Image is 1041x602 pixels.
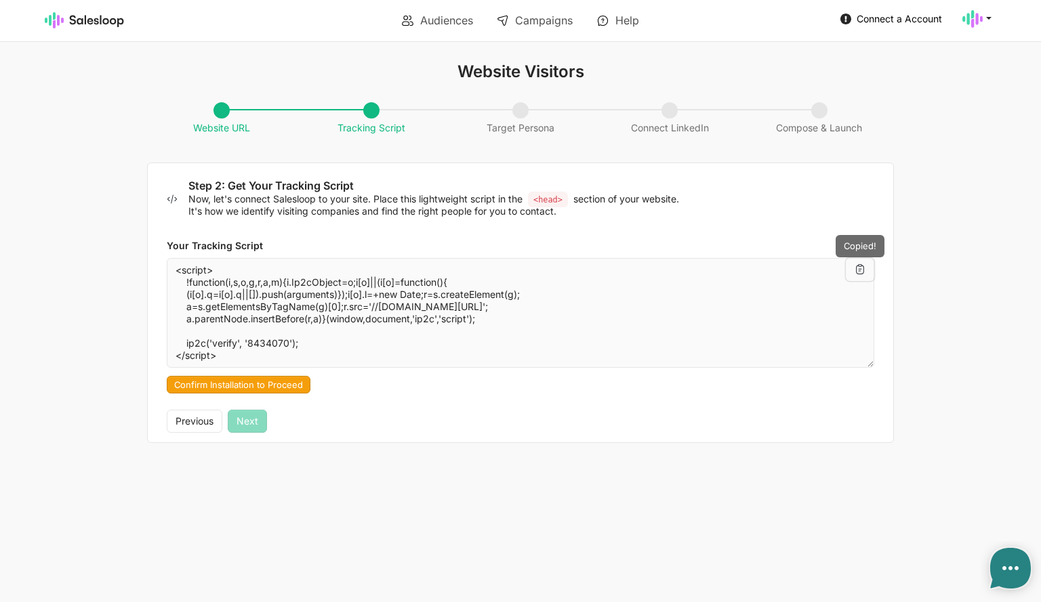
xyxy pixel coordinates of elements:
p: Now, let's connect Salesloop to your site. Place this lightweight script in the section of your w... [188,193,874,217]
strong: Your Tracking Script [167,240,263,251]
a: Audiences [392,9,483,32]
span: Compose & Launch [769,103,869,134]
span: Connect LinkedIn [624,103,716,134]
a: Help [588,9,649,32]
span: Connect a Account [857,13,942,24]
span: Website URL [186,103,257,134]
span: Target Persona [480,103,561,134]
h2: Step 2: Get Your Tracking Script [188,179,874,193]
a: Connect a Account [836,8,946,29]
a: Campaigns [487,9,582,32]
h1: Website Visitors [147,62,894,81]
button: Previous [167,410,222,433]
img: Salesloop [45,12,125,28]
span: Tracking Script [331,103,412,134]
button: Confirm Installation to Proceed [167,376,310,393]
code: <head> [528,192,568,208]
